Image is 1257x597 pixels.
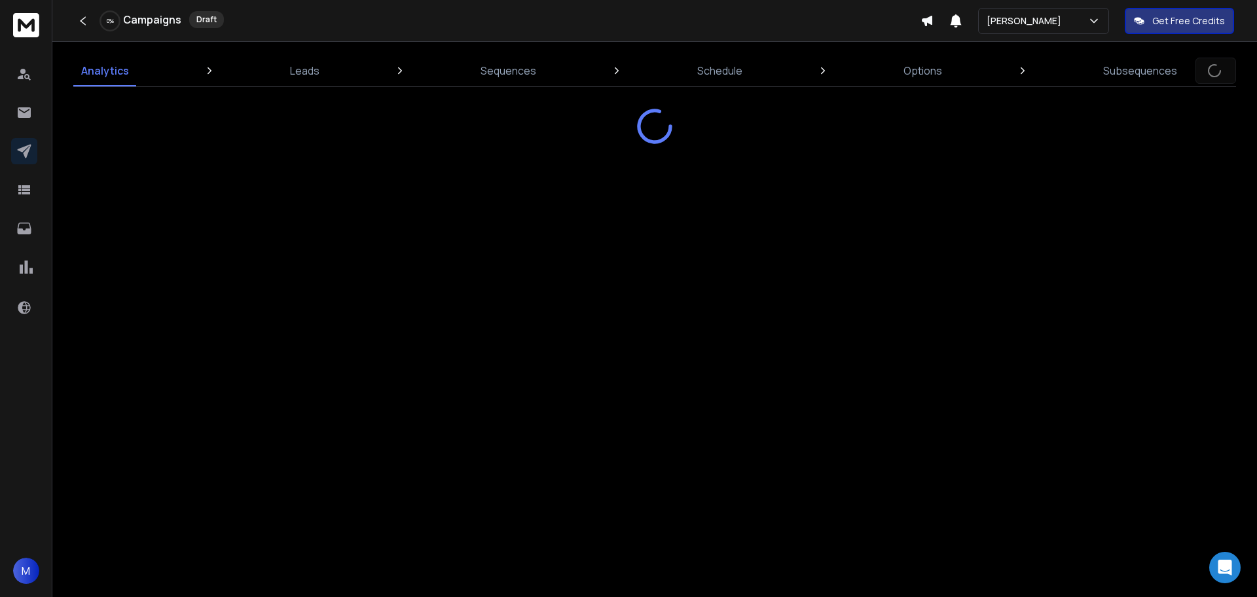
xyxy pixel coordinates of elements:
a: Schedule [689,55,750,86]
div: Draft [189,11,224,28]
p: Sequences [481,63,536,79]
p: Subsequences [1103,63,1177,79]
button: M [13,558,39,584]
p: 0 % [107,17,114,25]
a: Leads [282,55,327,86]
h1: Campaigns [123,12,181,27]
div: Open Intercom Messenger [1209,552,1241,583]
a: Options [896,55,950,86]
a: Subsequences [1095,55,1185,86]
p: Leads [290,63,319,79]
p: Get Free Credits [1152,14,1225,27]
p: [PERSON_NAME] [987,14,1066,27]
a: Analytics [73,55,137,86]
p: Schedule [697,63,742,79]
button: Get Free Credits [1125,8,1234,34]
a: Sequences [473,55,544,86]
p: Analytics [81,63,129,79]
p: Options [903,63,942,79]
